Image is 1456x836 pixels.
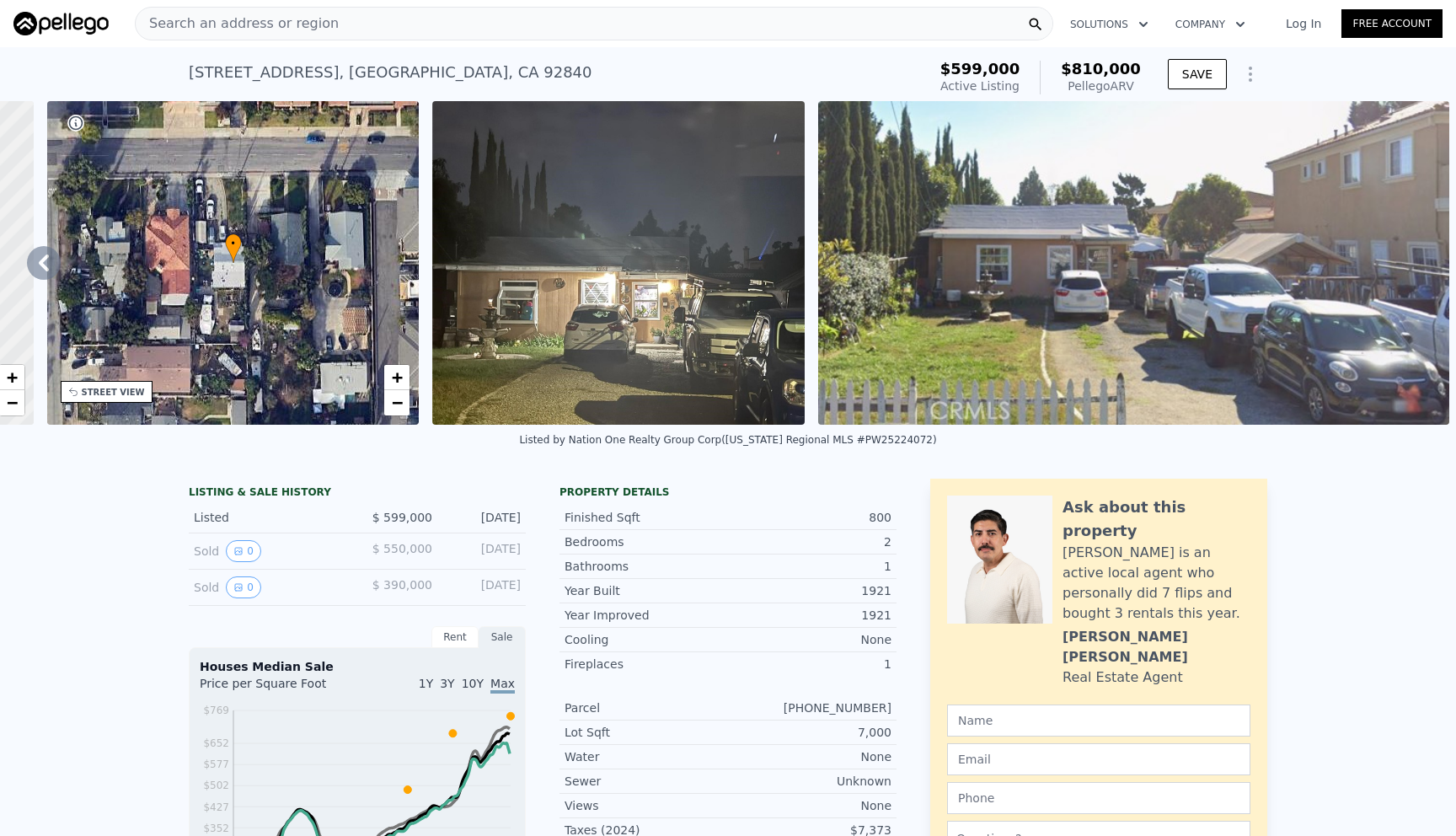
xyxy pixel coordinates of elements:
span: Search an address or region [136,13,339,34]
div: Listed by Nation One Realty Group Corp ([US_STATE] Regional MLS #PW25224072) [519,434,936,446]
span: Max [490,677,515,694]
a: Zoom in [384,365,409,390]
div: Finished Sqft [565,509,728,526]
div: Cooling [565,631,728,648]
div: 1921 [728,607,891,624]
div: 7,000 [728,724,891,741]
div: [PERSON_NAME] [PERSON_NAME] [1063,627,1250,667]
div: None [728,748,891,765]
div: Property details [559,485,897,499]
div: Sold [194,540,344,562]
span: • [225,236,242,251]
input: Name [947,705,1250,737]
span: 1Y [419,677,433,690]
button: View historical data [226,576,261,598]
div: 2 [728,533,891,550]
span: − [6,392,17,413]
div: 800 [728,509,891,526]
div: Fireplaces [565,656,728,673]
button: Show Options [1234,57,1267,91]
div: [PERSON_NAME] is an active local agent who personally did 7 flips and bought 3 rentals this year. [1063,543,1250,624]
div: Bathrooms [565,558,728,575]
div: Water [565,748,728,765]
button: Company [1162,9,1259,40]
div: Ask about this property [1063,496,1250,543]
span: Active Listing [940,79,1020,93]
span: 10Y [462,677,484,690]
div: Houses Median Sale [200,658,515,675]
div: Rent [431,626,479,648]
div: Bedrooms [565,533,728,550]
tspan: $502 [203,780,229,791]
input: Email [947,743,1250,775]
div: Unknown [728,773,891,790]
tspan: $769 [203,705,229,716]
img: Pellego [13,12,109,35]
img: Sale: 169768808 Parcel: 63791936 [818,101,1449,425]
span: $810,000 [1061,60,1141,78]
button: View historical data [226,540,261,562]
div: Parcel [565,699,728,716]
div: [DATE] [446,540,521,562]
div: Price per Square Foot [200,675,357,702]
span: + [6,367,17,388]
button: Solutions [1057,9,1162,40]
div: Sale [479,626,526,648]
div: Views [565,797,728,814]
span: − [392,392,403,413]
tspan: $352 [203,823,229,834]
div: LISTING & SALE HISTORY [189,485,526,502]
div: Lot Sqft [565,724,728,741]
div: [PHONE_NUMBER] [728,699,891,716]
a: Zoom out [384,390,409,415]
tspan: $427 [203,801,229,813]
a: Log In [1266,15,1341,32]
tspan: $652 [203,737,229,749]
span: 3Y [440,677,454,690]
img: Sale: 169768808 Parcel: 63791936 [432,101,805,425]
div: [DATE] [446,509,521,526]
div: Year Improved [565,607,728,624]
div: STREET VIEW [82,386,145,399]
div: [STREET_ADDRESS] , [GEOGRAPHIC_DATA] , CA 92840 [189,61,592,84]
div: [DATE] [446,576,521,598]
tspan: $577 [203,758,229,770]
span: $ 390,000 [372,578,432,592]
span: $ 599,000 [372,511,432,524]
button: SAVE [1168,59,1227,89]
div: 1 [728,558,891,575]
div: 1 [728,656,891,673]
div: None [728,797,891,814]
div: • [225,233,242,263]
span: + [392,367,403,388]
a: Free Account [1341,9,1443,38]
div: Pellego ARV [1061,78,1141,94]
span: $599,000 [940,60,1020,78]
span: $ 550,000 [372,542,432,555]
div: Sold [194,576,344,598]
div: Year Built [565,582,728,599]
div: None [728,631,891,648]
input: Phone [947,782,1250,814]
div: Listed [194,509,344,526]
div: Real Estate Agent [1063,667,1183,688]
div: 1921 [728,582,891,599]
div: Sewer [565,773,728,790]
